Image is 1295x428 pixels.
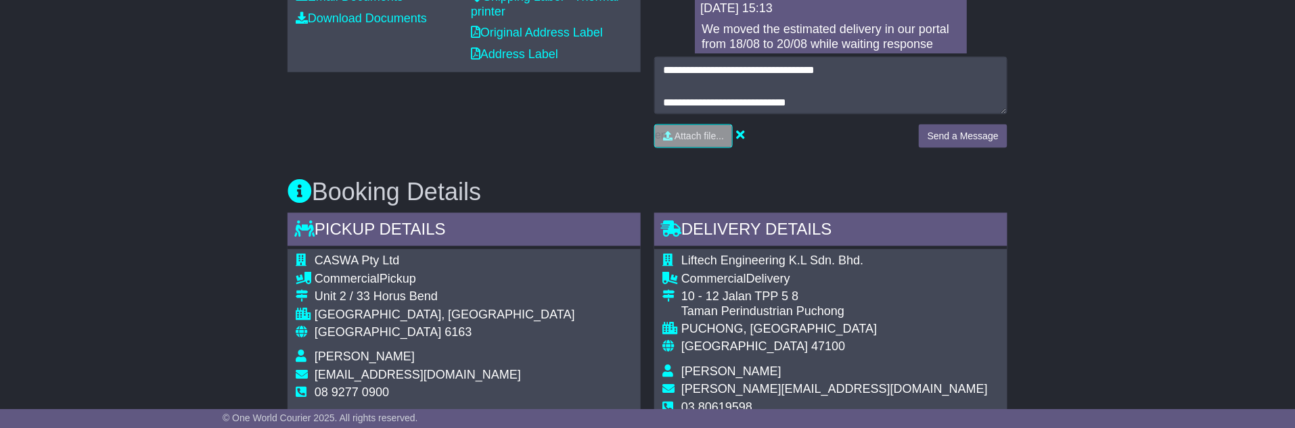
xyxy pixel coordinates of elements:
span: 47100 [811,340,845,354]
a: Original Address Label [471,26,603,39]
span: Commercial [315,272,380,285]
span: [GEOGRAPHIC_DATA] [681,340,808,354]
a: Download Documents [296,11,427,25]
div: Pickup Details [288,213,641,249]
h3: Booking Details [288,179,1007,206]
span: [PERSON_NAME] [681,365,781,379]
span: © One World Courier 2025. All rights reserved. [223,412,418,423]
div: Delivery Details [654,213,1007,249]
div: 10 - 12 Jalan TPP 5 8 [681,289,988,304]
div: [DATE] 15:13 [700,1,961,16]
span: [PERSON_NAME] [315,350,415,364]
div: [GEOGRAPHIC_DATA], [GEOGRAPHIC_DATA] [315,308,575,323]
div: Unit 2 / 33 Horus Bend [315,289,575,304]
div: Pickup [315,272,575,287]
span: [EMAIL_ADDRESS][DOMAIN_NAME] [315,368,521,382]
span: CASWA Pty Ltd [315,254,399,267]
button: Send a Message [919,124,1007,148]
p: We moved the estimated delivery in our portal from 18/08 to 20/08 while waiting response from the... [702,22,960,66]
span: Commercial [681,272,746,285]
div: PUCHONG, [GEOGRAPHIC_DATA] [681,323,988,337]
span: [PERSON_NAME][EMAIL_ADDRESS][DOMAIN_NAME] [681,383,988,396]
a: Address Label [471,47,558,61]
span: 03 80619598 [681,401,752,414]
div: Taman Perindustrian Puchong [681,304,988,319]
span: 08 9277 0900 [315,386,389,400]
div: Delivery [681,272,988,287]
span: [GEOGRAPHIC_DATA] [315,326,441,339]
span: Liftech Engineering K.L Sdn. Bhd. [681,254,864,267]
span: 6163 [445,326,472,339]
